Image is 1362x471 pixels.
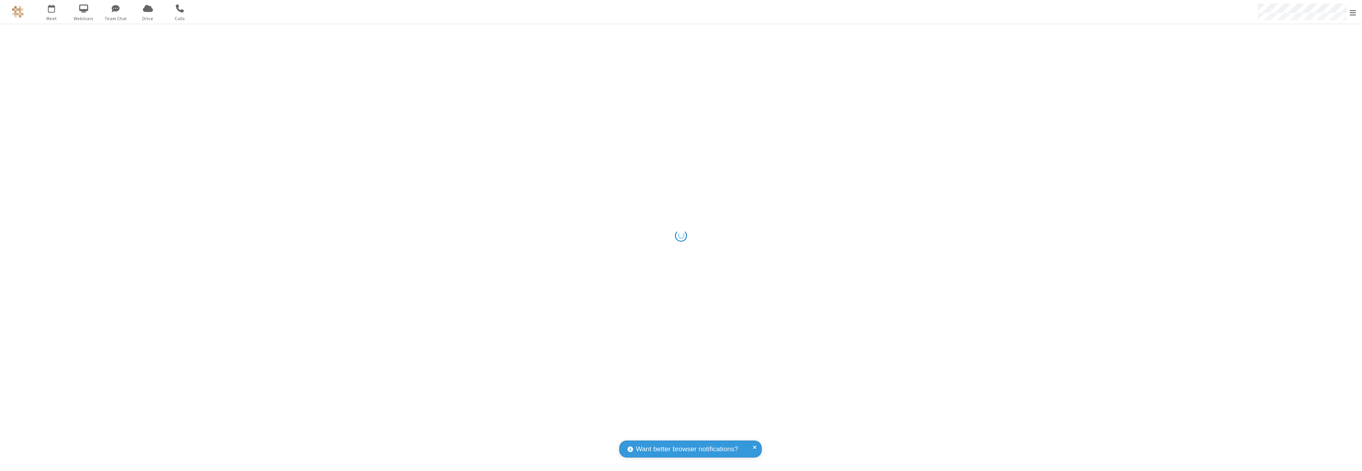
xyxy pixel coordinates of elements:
[69,15,99,22] span: Webinars
[37,15,67,22] span: Meet
[133,15,163,22] span: Drive
[12,6,24,18] img: QA Selenium DO NOT DELETE OR CHANGE
[165,15,195,22] span: Calls
[636,444,738,454] span: Want better browser notifications?
[101,15,131,22] span: Team Chat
